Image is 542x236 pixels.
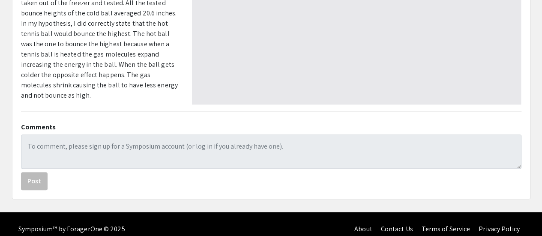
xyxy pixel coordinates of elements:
button: Post [21,172,48,190]
a: Terms of Service [421,224,470,233]
h2: Comments [21,123,521,131]
a: Contact Us [380,224,413,233]
a: About [354,224,372,233]
a: Privacy Policy [479,224,519,233]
